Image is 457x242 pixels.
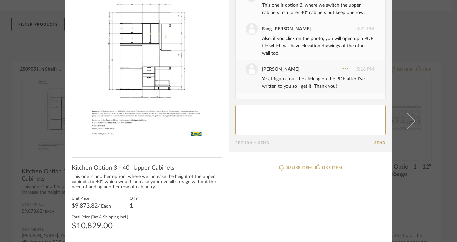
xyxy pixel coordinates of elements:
span: Kitchen Option 3 - 40" Upper Cabinets [72,164,174,172]
span: $9,873.82 [72,203,98,209]
div: LIKE ITEM [322,164,342,171]
div: 1 [130,203,138,209]
label: Total Price (Tax & Shipping Incl.) [72,214,128,219]
div: Yes, I figured out the clicking on the PDF after I’ve written to you so I get it! Thank you! [262,75,374,90]
div: 5:16 PM [246,63,374,75]
div: This one is option 3, where we switch the upper cabinets to a taller 40" cabinets but keep one row. [262,2,374,16]
label: Unit Price [72,195,111,201]
div: Fang-[PERSON_NAME] [262,25,311,33]
div: Also, if you click on the photo, you will open up a PDF file which will have elevation drawings o... [262,35,374,57]
div: $10,829.00 [72,222,128,230]
div: [PERSON_NAME] [262,66,299,73]
div: This one is another option, where we increase the height of the upper cabinets to 40", which woul... [72,174,222,190]
div: Return = Send [235,141,374,145]
div: DISLIKE ITEM [285,164,312,171]
div: 3:22 PM [246,23,374,35]
label: QTY [130,195,138,201]
button: Send [374,141,386,145]
span: / Each [98,204,111,209]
